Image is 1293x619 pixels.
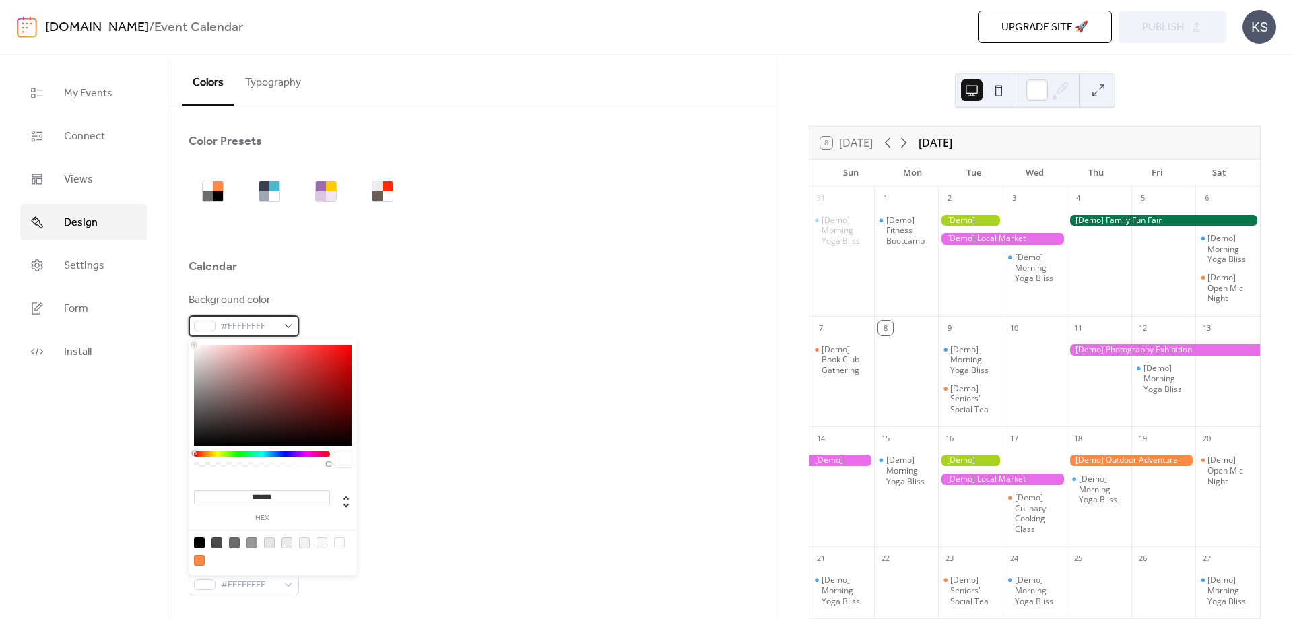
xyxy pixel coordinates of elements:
[1067,455,1195,466] div: [Demo] Outdoor Adventure Day
[1003,575,1067,606] div: [Demo] Morning Yoga Bliss
[64,172,93,188] span: Views
[194,555,205,566] div: rgb(255, 137, 70)
[1004,160,1065,187] div: Wed
[1015,492,1062,534] div: [Demo] Culinary Cooking Class
[246,537,257,548] div: rgb(153, 153, 153)
[938,575,1003,606] div: [Demo] Seniors' Social Tea
[1199,551,1214,566] div: 27
[317,537,327,548] div: rgb(248, 248, 248)
[17,16,37,38] img: logo
[1001,20,1088,36] span: Upgrade site 🚀
[942,551,957,566] div: 23
[1067,215,1260,226] div: [Demo] Family Fun Fair
[1071,321,1086,335] div: 11
[1195,455,1260,486] div: [Demo] Open Mic Night
[943,160,1004,187] div: Tue
[1015,575,1062,606] div: [Demo] Morning Yoga Bliss
[20,333,147,370] a: Install
[189,259,237,275] div: Calendar
[814,191,828,206] div: 31
[942,191,957,206] div: 2
[64,129,105,145] span: Connect
[938,455,1003,466] div: [Demo] Gardening Workshop
[20,204,147,240] a: Design
[874,215,939,247] div: [Demo] Fitness Bootcamp
[950,575,997,606] div: [Demo] Seniors' Social Tea
[938,383,1003,415] div: [Demo] Seniors' Social Tea
[950,383,997,415] div: [Demo] Seniors' Social Tea
[882,160,943,187] div: Mon
[1195,233,1260,265] div: [Demo] Morning Yoga Bliss
[942,431,957,446] div: 16
[814,321,828,335] div: 7
[1135,321,1150,335] div: 12
[1207,575,1255,606] div: [Demo] Morning Yoga Bliss
[878,321,893,335] div: 8
[1199,431,1214,446] div: 20
[20,247,147,284] a: Settings
[1135,431,1150,446] div: 19
[950,344,997,376] div: [Demo] Morning Yoga Bliss
[234,55,312,104] button: Typography
[809,455,874,466] div: [Demo] Photography Exhibition
[814,551,828,566] div: 21
[189,292,296,308] div: Background color
[64,258,104,274] span: Settings
[822,575,869,606] div: [Demo] Morning Yoga Bliss
[20,75,147,111] a: My Events
[938,215,1003,226] div: [Demo] Gardening Workshop
[45,15,149,40] a: [DOMAIN_NAME]
[20,118,147,154] a: Connect
[1015,252,1062,284] div: [Demo] Morning Yoga Bliss
[1007,191,1022,206] div: 3
[1242,10,1276,44] div: KS
[1071,431,1086,446] div: 18
[264,537,275,548] div: rgb(231, 231, 231)
[978,11,1112,43] button: Upgrade site 🚀
[1199,321,1214,335] div: 13
[20,161,147,197] a: Views
[1003,252,1067,284] div: [Demo] Morning Yoga Bliss
[189,133,262,150] div: Color Presets
[809,575,874,606] div: [Demo] Morning Yoga Bliss
[194,515,330,522] label: hex
[64,215,98,231] span: Design
[878,551,893,566] div: 22
[211,537,222,548] div: rgb(74, 74, 74)
[1188,160,1249,187] div: Sat
[1067,344,1260,356] div: [Demo] Photography Exhibition
[1003,492,1067,534] div: [Demo] Culinary Cooking Class
[154,15,243,40] b: Event Calendar
[878,191,893,206] div: 1
[1071,191,1086,206] div: 4
[221,577,277,593] span: #FFFFFFFF
[149,15,154,40] b: /
[1143,363,1191,395] div: [Demo] Morning Yoga Bliss
[1135,191,1150,206] div: 5
[814,431,828,446] div: 14
[1007,321,1022,335] div: 10
[334,537,345,548] div: rgb(255, 255, 255)
[64,344,92,360] span: Install
[809,344,874,376] div: [Demo] Book Club Gathering
[1007,431,1022,446] div: 17
[1135,551,1150,566] div: 26
[281,537,292,548] div: rgb(235, 235, 235)
[1199,191,1214,206] div: 6
[1207,272,1255,304] div: [Demo] Open Mic Night
[1007,551,1022,566] div: 24
[1065,160,1127,187] div: Thu
[938,233,1067,245] div: [Demo] Local Market
[1071,551,1086,566] div: 25
[64,86,112,102] span: My Events
[886,215,933,247] div: [Demo] Fitness Bootcamp
[1207,233,1255,265] div: [Demo] Morning Yoga Bliss
[1207,455,1255,486] div: [Demo] Open Mic Night
[194,537,205,548] div: rgb(0, 0, 0)
[938,344,1003,376] div: [Demo] Morning Yoga Bliss
[1195,272,1260,304] div: [Demo] Open Mic Night
[1127,160,1188,187] div: Fri
[878,431,893,446] div: 15
[229,537,240,548] div: rgb(108, 108, 108)
[182,55,234,106] button: Colors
